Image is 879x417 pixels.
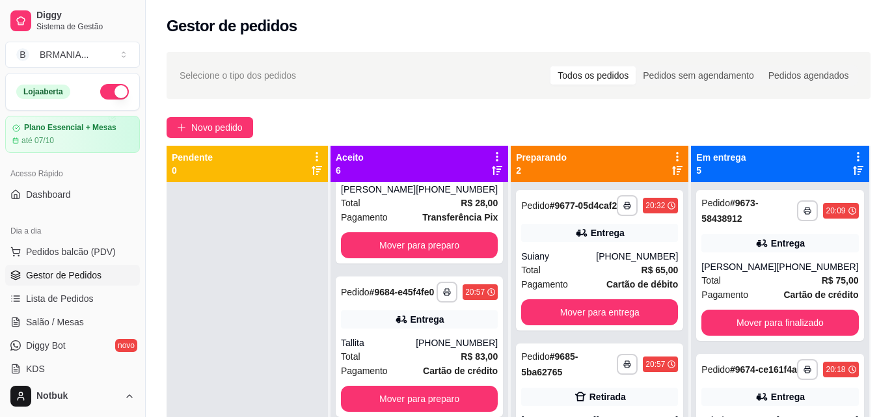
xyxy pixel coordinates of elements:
div: 20:57 [645,359,665,370]
div: [PERSON_NAME] [341,183,416,196]
div: [PERSON_NAME] [701,260,776,273]
span: Pagamento [521,277,568,291]
strong: Transferência Pix [422,212,498,222]
div: Suiany [521,250,596,263]
p: 0 [172,164,213,177]
button: Mover para preparo [341,232,498,258]
strong: # 9684-e45f4fe0 [370,287,435,297]
a: Gestor de Pedidos [5,265,140,286]
strong: R$ 75,00 [822,275,859,286]
div: [PHONE_NUMBER] [776,260,858,273]
button: Alterar Status [100,84,129,100]
p: Preparando [516,151,567,164]
strong: R$ 83,00 [461,351,498,362]
span: Pagamento [341,210,388,224]
span: Total [701,273,721,288]
span: Novo pedido [191,120,243,135]
strong: # 9677-05d4caf2 [550,200,617,211]
span: Total [521,263,541,277]
p: Aceito [336,151,364,164]
div: 20:57 [465,287,485,297]
a: Diggy Botnovo [5,335,140,356]
div: [PHONE_NUMBER] [416,183,498,196]
a: Dashboard [5,184,140,205]
div: Entrega [591,226,625,239]
span: Pagamento [341,364,388,378]
span: Selecione o tipo dos pedidos [180,68,296,83]
strong: Cartão de crédito [423,366,498,376]
div: Dia a dia [5,221,140,241]
a: KDS [5,358,140,379]
article: até 07/10 [21,135,54,146]
div: Tallita [341,336,416,349]
strong: Cartão de crédito [783,289,858,300]
button: Mover para entrega [521,299,678,325]
a: Lista de Pedidos [5,288,140,309]
span: Pagamento [701,288,748,302]
strong: # 9674-ce161f4a [730,364,797,375]
p: Pendente [172,151,213,164]
a: DiggySistema de Gestão [5,5,140,36]
p: 2 [516,164,567,177]
span: KDS [26,362,45,375]
span: Pedido [521,200,550,211]
strong: # 9673-58438912 [701,198,758,224]
span: Total [341,196,360,210]
span: Notbuk [36,390,119,402]
div: [PHONE_NUMBER] [416,336,498,349]
span: Dashboard [26,188,71,201]
div: Acesso Rápido [5,163,140,184]
div: 20:18 [826,364,845,375]
p: 6 [336,164,364,177]
strong: # 9685-5ba62765 [521,351,578,377]
div: BRMANIA ... [40,48,88,61]
p: Em entrega [696,151,746,164]
button: Mover para finalizado [701,310,858,336]
strong: R$ 28,00 [461,198,498,208]
span: Diggy [36,10,135,21]
button: Notbuk [5,381,140,412]
strong: R$ 65,00 [642,265,679,275]
div: Pedidos agendados [761,66,856,85]
div: Entrega [771,237,805,250]
article: Plano Essencial + Mesas [24,123,116,133]
span: Lista de Pedidos [26,292,94,305]
div: Loja aberta [16,85,70,99]
div: Entrega [771,390,805,403]
span: Pedido [701,364,730,375]
div: Entrega [411,313,444,326]
span: Diggy Bot [26,339,66,352]
a: Salão / Mesas [5,312,140,332]
strong: Cartão de débito [606,279,678,289]
button: Mover para preparo [341,386,498,412]
div: Retirada [589,390,626,403]
span: Pedido [521,351,550,362]
span: Pedido [341,287,370,297]
button: Novo pedido [167,117,253,138]
p: 5 [696,164,746,177]
span: plus [177,123,186,132]
span: Sistema de Gestão [36,21,135,32]
div: Pedidos sem agendamento [636,66,761,85]
div: [PHONE_NUMBER] [596,250,678,263]
span: Pedidos balcão (PDV) [26,245,116,258]
span: Gestor de Pedidos [26,269,101,282]
span: Total [341,349,360,364]
a: Plano Essencial + Mesasaté 07/10 [5,116,140,153]
div: 20:32 [645,200,665,211]
span: B [16,48,29,61]
span: Pedido [701,198,730,208]
h2: Gestor de pedidos [167,16,297,36]
span: Salão / Mesas [26,316,84,329]
button: Select a team [5,42,140,68]
div: 20:09 [826,206,845,216]
div: Todos os pedidos [550,66,636,85]
button: Pedidos balcão (PDV) [5,241,140,262]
